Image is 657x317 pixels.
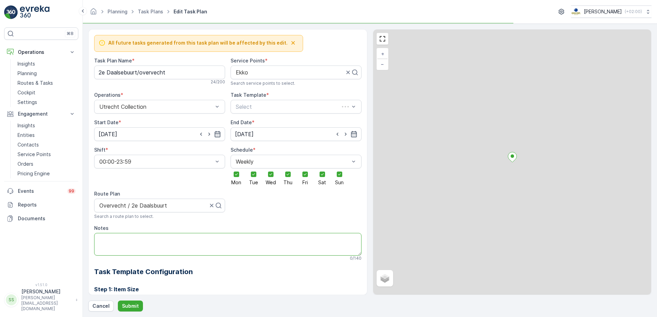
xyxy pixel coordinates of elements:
a: Events99 [4,184,78,198]
p: ( +02:00 ) [625,9,642,14]
span: Sun [335,180,344,185]
a: Zoom In [377,49,388,59]
a: Routes & Tasks [15,78,78,88]
span: Tue [249,180,258,185]
p: Cockpit [18,89,35,96]
a: Contacts [15,140,78,150]
p: Select [236,103,341,111]
a: Homepage [90,10,97,16]
button: Engagement [4,107,78,121]
p: Contacts [18,141,39,148]
p: Service Points [18,151,51,158]
span: Wed [266,180,276,185]
a: Settings [15,97,78,107]
p: Documents [18,215,76,222]
label: Operations [94,92,121,98]
label: Start Date [94,119,119,125]
span: − [381,61,384,67]
p: Routes & Tasks [18,80,53,86]
p: [PERSON_NAME][EMAIL_ADDRESS][DOMAIN_NAME] [21,295,72,312]
a: Cockpit [15,88,78,97]
span: Thu [283,180,292,185]
span: Search service points to select. [231,81,295,86]
a: Orders [15,159,78,169]
p: 0 / 140 [350,256,361,261]
p: ⌘B [67,31,74,36]
span: Edit Task Plan [172,8,209,15]
p: Operations [18,49,65,56]
label: End Date [231,119,252,125]
a: Insights [15,59,78,69]
a: Documents [4,212,78,225]
p: Cancel [92,303,110,309]
h2: Task Template Configuration [94,267,361,277]
p: Events [18,188,63,195]
input: dd/mm/yyyy [94,127,225,141]
a: Layers [377,271,392,286]
div: SS [6,294,17,305]
button: Operations [4,45,78,59]
span: Mon [231,180,241,185]
button: Submit [118,301,143,312]
span: All future tasks generated from this task plan will be affected by this edit. [108,39,288,46]
a: Reports [4,198,78,212]
a: Planning [108,9,127,14]
p: 99 [69,188,74,194]
button: [PERSON_NAME](+02:00) [571,5,652,18]
button: Cancel [88,301,114,312]
p: Planning [18,70,37,77]
span: Sat [318,180,326,185]
a: Service Points [15,150,78,159]
label: Notes [94,225,109,231]
img: logo [4,5,18,19]
p: [PERSON_NAME] [584,8,622,15]
p: Engagement [18,110,65,117]
p: 24 / 200 [211,79,225,85]
a: Task Plans [138,9,163,14]
label: Schedule [231,147,253,153]
p: Insights [18,60,35,67]
label: Service Points [231,58,265,63]
span: Fri [302,180,308,185]
label: Task Plan Name [94,58,132,63]
p: Orders [18,161,33,167]
input: dd/mm/yyyy [231,127,361,141]
a: Entities [15,130,78,140]
a: Zoom Out [377,59,388,69]
label: Shift [94,147,105,153]
p: Settings [18,99,37,106]
span: Search a route plan to select. [94,214,154,219]
p: [PERSON_NAME] [21,288,72,295]
p: Insights [18,122,35,129]
label: Task Template [231,92,266,98]
a: Planning [15,69,78,78]
span: v 1.51.0 [4,283,78,287]
h3: Step 1: Item Size [94,285,361,293]
span: + [381,51,384,57]
img: basis-logo_rgb2x.png [571,8,581,15]
p: Submit [122,303,139,309]
label: Route Plan [94,191,120,197]
p: Entities [18,132,35,139]
p: Pricing Engine [18,170,50,177]
p: Reports [18,201,76,208]
a: View Fullscreen [377,34,388,44]
a: Insights [15,121,78,130]
button: SS[PERSON_NAME][PERSON_NAME][EMAIL_ADDRESS][DOMAIN_NAME] [4,288,78,312]
a: Pricing Engine [15,169,78,178]
img: logo_light-DOdMpM7g.png [20,5,49,19]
